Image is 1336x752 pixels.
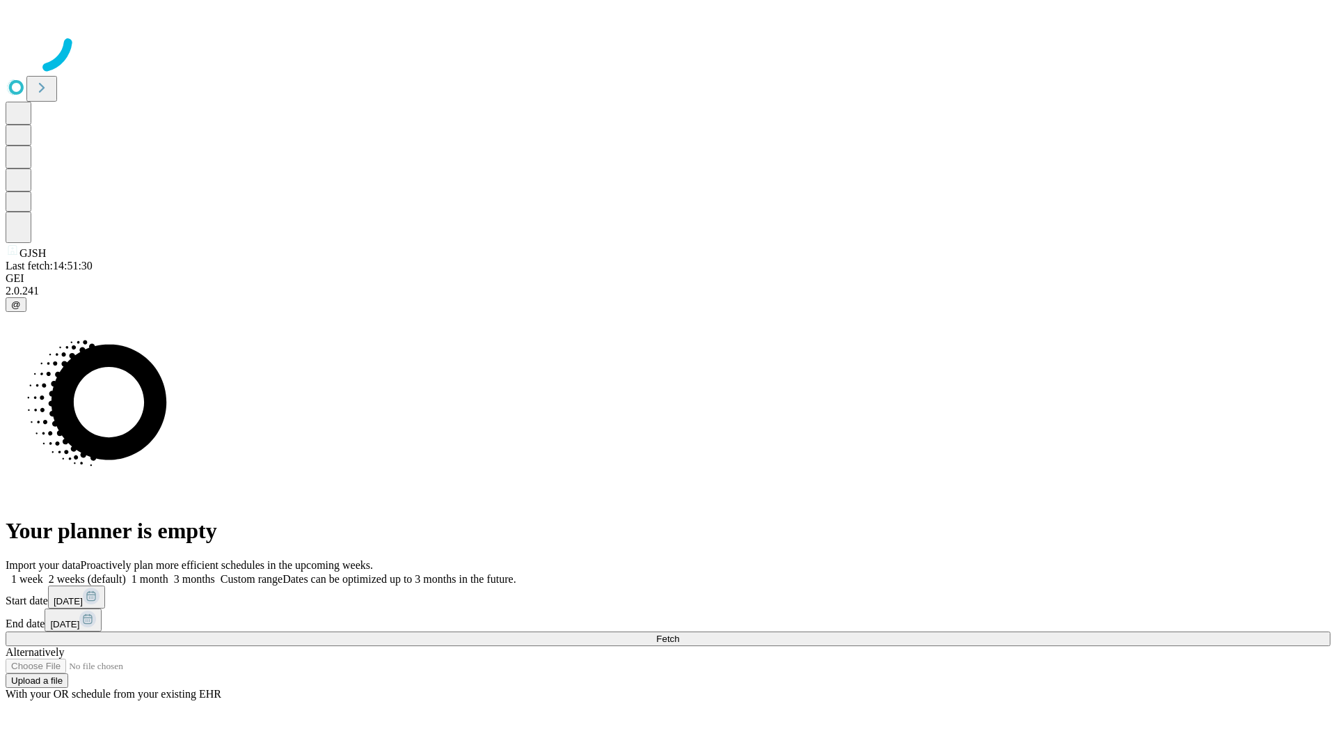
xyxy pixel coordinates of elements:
[6,688,221,700] span: With your OR schedule from your existing EHR
[19,247,46,259] span: GJSH
[656,634,679,644] span: Fetch
[6,586,1330,609] div: Start date
[48,586,105,609] button: [DATE]
[54,596,83,606] span: [DATE]
[6,646,64,658] span: Alternatively
[6,673,68,688] button: Upload a file
[50,619,79,629] span: [DATE]
[11,573,43,585] span: 1 week
[221,573,283,585] span: Custom range
[45,609,102,632] button: [DATE]
[49,573,126,585] span: 2 weeks (default)
[6,297,26,312] button: @
[132,573,168,585] span: 1 month
[283,573,516,585] span: Dates can be optimized up to 3 months in the future.
[6,559,81,571] span: Import your data
[6,272,1330,285] div: GEI
[6,518,1330,544] h1: Your planner is empty
[174,573,215,585] span: 3 months
[6,260,93,272] span: Last fetch: 14:51:30
[81,559,373,571] span: Proactively plan more efficient schedules in the upcoming weeks.
[11,299,21,310] span: @
[6,609,1330,632] div: End date
[6,285,1330,297] div: 2.0.241
[6,632,1330,646] button: Fetch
